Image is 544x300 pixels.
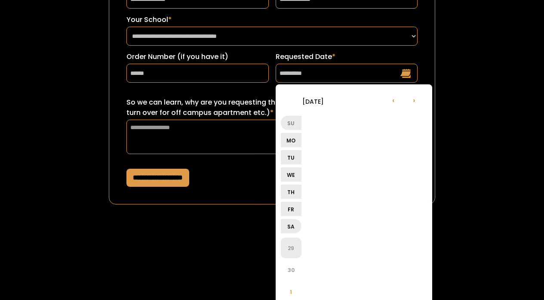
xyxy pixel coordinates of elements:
label: Order Number (if you have it) [126,52,269,62]
label: So we can learn, why are you requesting this date? (ex: sorority recruitment, lease turn over for... [126,97,418,118]
label: Requested Date [276,52,418,62]
li: ‹ [383,90,404,110]
li: 30 [281,260,301,280]
li: Th [281,185,301,199]
li: Mo [281,133,301,147]
li: 29 [281,238,301,258]
li: Su [281,116,301,130]
li: We [281,167,301,182]
label: Your School [126,15,418,25]
li: › [404,90,424,110]
li: Tu [281,150,301,164]
li: [DATE] [281,91,345,111]
li: Sa [281,219,301,233]
li: Fr [281,202,301,216]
